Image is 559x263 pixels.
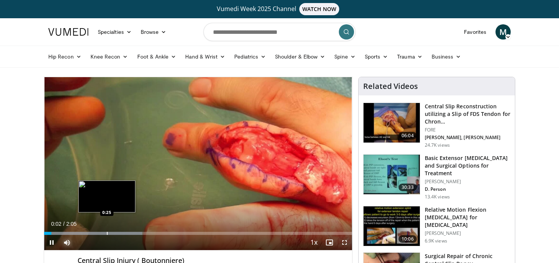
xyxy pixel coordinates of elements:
h3: Central Slip Reconstruction utilizing a Slip of FDS Tendon for Chron… [425,103,510,125]
p: 6.9K views [425,238,447,244]
a: Pediatrics [230,49,270,64]
span: 2:05 [66,221,76,227]
img: image.jpeg [78,181,135,212]
a: Trauma [392,49,427,64]
a: M [495,24,511,40]
a: Foot & Ankle [133,49,181,64]
button: Enable picture-in-picture mode [322,235,337,250]
h4: Related Videos [363,82,418,91]
a: Hip Recon [44,49,86,64]
h3: Basic Extensor [MEDICAL_DATA] and Surgical Options for Treatment [425,154,510,177]
p: [PERSON_NAME] [425,179,510,185]
div: Progress Bar [44,232,352,235]
a: Shoulder & Elbow [270,49,330,64]
a: Knee Recon [86,49,133,64]
a: Sports [360,49,393,64]
span: 10:06 [399,235,417,243]
button: Fullscreen [337,235,352,250]
span: 0:02 [51,221,61,227]
button: Mute [59,235,75,250]
img: a3caf157-84ca-44da-b9c8-ceb8ddbdfb08.150x105_q85_crop-smart_upscale.jpg [364,103,420,143]
p: 13.4K views [425,194,450,200]
button: Playback Rate [306,235,322,250]
a: Specialties [93,24,136,40]
video-js: Video Player [44,77,352,250]
a: Business [427,49,466,64]
p: D. Person [425,186,510,192]
a: Spine [330,49,360,64]
a: Browse [136,24,171,40]
a: Favorites [459,24,491,40]
img: VuMedi Logo [48,28,89,36]
a: 30:33 Basic Extensor [MEDICAL_DATA] and Surgical Options for Treatment [PERSON_NAME] D. Person 13... [363,154,510,200]
p: FORE [425,127,510,133]
span: 06:04 [399,132,417,139]
a: Vumedi Week 2025 ChannelWATCH NOW [49,3,510,15]
p: [PERSON_NAME] [425,230,510,236]
p: [PERSON_NAME], [PERSON_NAME] [425,135,510,141]
h3: Relative Motion Flexion [MEDICAL_DATA] for [MEDICAL_DATA] [425,206,510,229]
input: Search topics, interventions [203,23,356,41]
a: Hand & Wrist [181,49,230,64]
span: / [63,221,65,227]
span: 30:33 [399,184,417,191]
span: WATCH NOW [299,3,340,15]
p: 24.7K views [425,142,450,148]
a: 10:06 Relative Motion Flexion [MEDICAL_DATA] for [MEDICAL_DATA] [PERSON_NAME] 6.9K views [363,206,510,246]
img: bed40874-ca21-42dc-8a42-d9b09b7d8d58.150x105_q85_crop-smart_upscale.jpg [364,155,420,194]
a: 06:04 Central Slip Reconstruction utilizing a Slip of FDS Tendon for Chron… FORE [PERSON_NAME], [... [363,103,510,148]
button: Pause [44,235,59,250]
img: 59b5d2c6-08f8-464a-8067-1fe7aff7f91b.150x105_q85_crop-smart_upscale.jpg [364,206,420,246]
